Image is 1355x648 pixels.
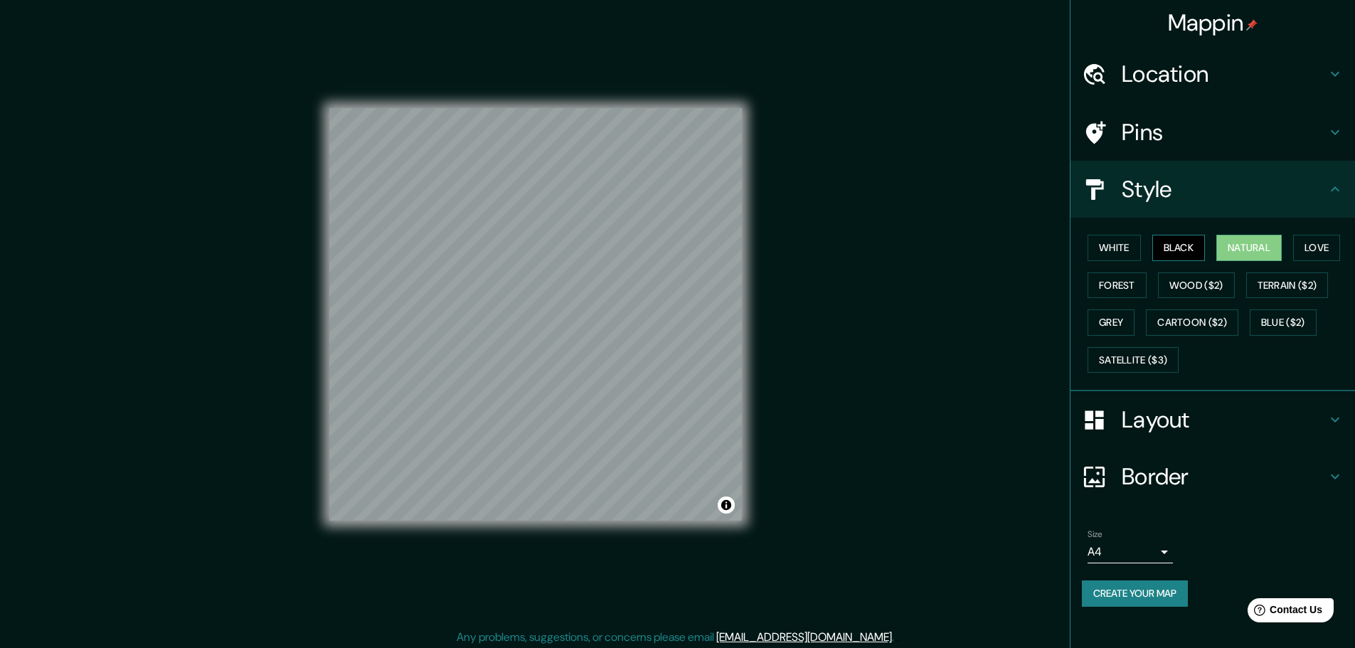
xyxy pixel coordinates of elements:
h4: Style [1122,175,1327,203]
iframe: Help widget launcher [1228,593,1339,632]
div: A4 [1088,541,1173,563]
img: pin-icon.png [1246,19,1258,31]
button: Cartoon ($2) [1146,309,1238,336]
div: Location [1070,46,1355,102]
button: Black [1152,235,1206,261]
button: White [1088,235,1141,261]
button: Satellite ($3) [1088,347,1179,373]
button: Toggle attribution [718,496,735,514]
a: [EMAIL_ADDRESS][DOMAIN_NAME] [716,630,892,644]
button: Forest [1088,272,1147,299]
button: Terrain ($2) [1246,272,1329,299]
button: Love [1293,235,1340,261]
h4: Border [1122,462,1327,491]
div: . [894,629,896,646]
button: Grey [1088,309,1135,336]
button: Blue ($2) [1250,309,1317,336]
button: Create your map [1082,580,1188,607]
label: Size [1088,529,1102,541]
h4: Location [1122,60,1327,88]
p: Any problems, suggestions, or concerns please email . [457,629,894,646]
h4: Pins [1122,118,1327,147]
div: Style [1070,161,1355,218]
div: Layout [1070,391,1355,448]
h4: Mappin [1168,9,1258,37]
div: Border [1070,448,1355,505]
canvas: Map [329,108,742,521]
div: Pins [1070,104,1355,161]
button: Wood ($2) [1158,272,1235,299]
h4: Layout [1122,405,1327,434]
button: Natural [1216,235,1282,261]
div: . [896,629,899,646]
